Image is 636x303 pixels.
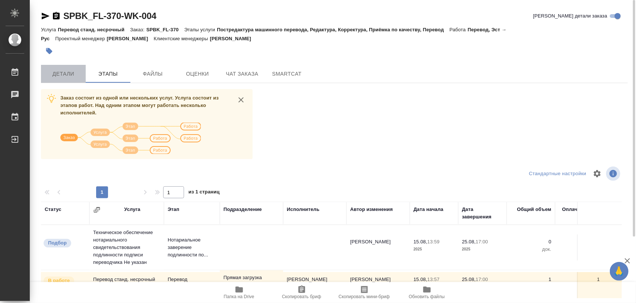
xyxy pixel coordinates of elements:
[55,36,107,41] p: Проектный менеджер
[450,27,468,32] p: Работа
[427,239,440,244] p: 13:59
[60,95,219,116] span: Заказ состоит из одной или нескольких услуг. Услуга состоит из этапов работ. Над одним этапом мог...
[462,206,503,221] div: Дата завершения
[396,282,458,303] button: Обновить файлы
[287,206,320,213] div: Исполнитель
[90,69,126,79] span: Этапы
[270,282,333,303] button: Скопировать бриф
[347,234,410,261] td: [PERSON_NAME]
[52,12,61,20] button: Скопировать ссылку
[93,206,101,214] button: Сгруппировать
[45,206,61,213] div: Статус
[210,36,257,41] p: [PERSON_NAME]
[41,12,50,20] button: Скопировать ссылку для ЯМессенджера
[41,43,57,59] button: Добавить тэг
[135,69,171,79] span: Файлы
[533,12,607,20] span: [PERSON_NAME] детали заказа
[269,69,305,79] span: SmartCat
[559,238,600,246] p: 0
[220,270,283,300] td: Прямая загрузка (шаблонные документы)
[414,277,427,282] p: 15.08,
[282,294,321,299] span: Скопировать бриф
[224,294,254,299] span: Папка на Drive
[224,69,260,79] span: Чат заказа
[224,206,262,213] div: Подразделение
[476,277,488,282] p: 17:00
[89,272,164,298] td: Перевод станд. несрочный Эст → Рус
[89,225,164,270] td: Техническое обеспечение нотариального свидетельствования подлинности подписи переводчика Не указан
[168,206,179,213] div: Этап
[168,276,216,283] p: Перевод
[517,206,551,213] div: Общий объем
[168,236,216,259] p: Нотариальное заверение подлинности по...
[63,11,156,21] a: SPBK_FL-370-WK-004
[414,206,443,213] div: Дата начала
[409,294,445,299] span: Обновить файлы
[339,294,390,299] span: Скопировать мини-бриф
[476,239,488,244] p: 17:00
[510,246,551,253] p: док.
[510,238,551,246] p: 0
[45,69,81,79] span: Детали
[217,27,449,32] p: Постредактура машинного перевода, Редактура, Корректура, Приёмка по качеству, Перевод
[180,69,215,79] span: Оценки
[350,206,393,213] div: Автор изменения
[235,94,247,105] button: close
[58,27,130,32] p: Перевод станд. несрочный
[588,165,606,183] span: Настроить таблицу
[462,239,476,244] p: 25.08,
[606,167,622,181] span: Посмотреть информацию
[427,277,440,282] p: 13:57
[124,206,140,213] div: Услуга
[613,263,626,279] span: 🙏
[146,27,184,32] p: SPBK_FL-370
[559,276,600,283] p: 1
[283,272,347,298] td: [PERSON_NAME]
[610,262,629,281] button: 🙏
[333,282,396,303] button: Скопировать мини-бриф
[559,246,600,253] p: док.
[462,277,476,282] p: 25.08,
[184,27,217,32] p: Этапы услуги
[48,239,67,247] p: Подбор
[41,27,58,32] p: Услуга
[414,239,427,244] p: 15.08,
[189,187,220,198] span: из 1 страниц
[414,246,455,253] p: 2025
[510,276,551,283] p: 1
[527,168,588,180] div: split button
[48,277,70,284] p: В работе
[559,206,600,221] div: Оплачиваемый объем
[130,27,146,32] p: Заказ:
[347,272,410,298] td: [PERSON_NAME]
[208,282,270,303] button: Папка на Drive
[462,246,503,253] p: 2025
[154,36,210,41] p: Клиентские менеджеры
[107,36,154,41] p: [PERSON_NAME]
